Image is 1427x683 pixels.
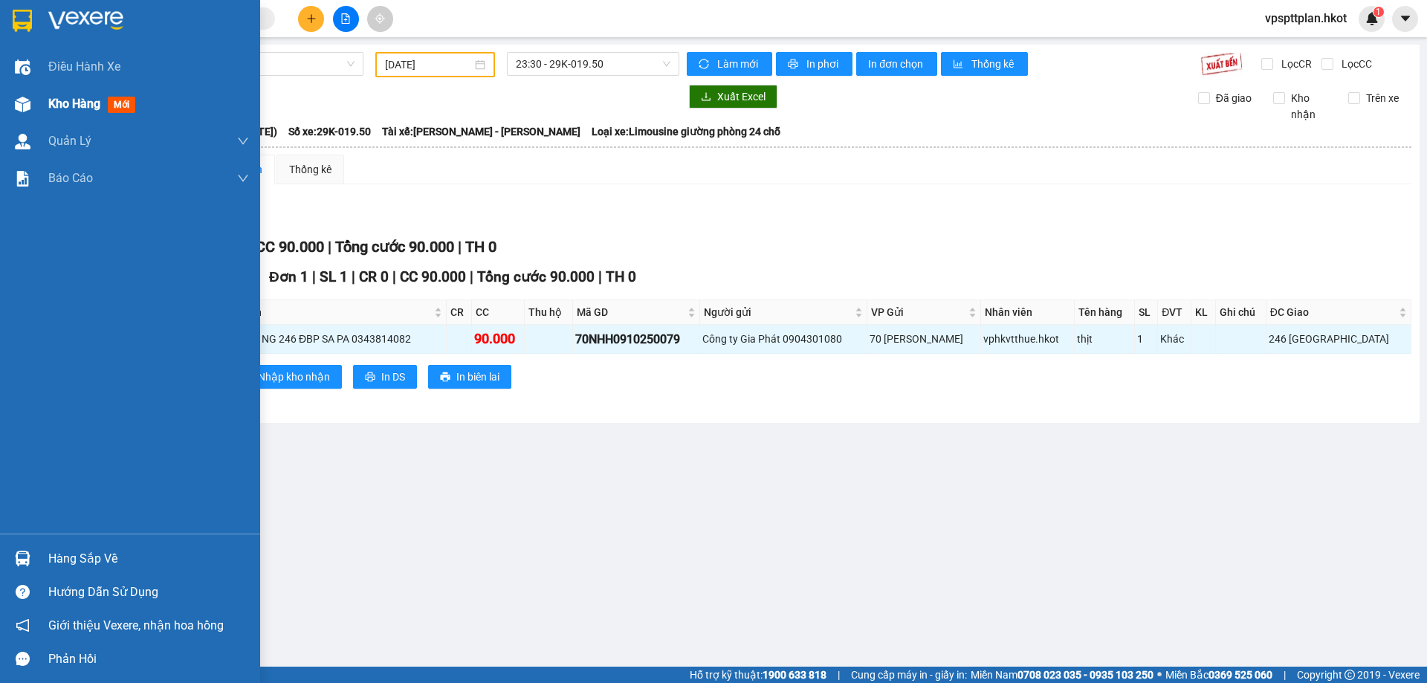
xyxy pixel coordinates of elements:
[428,365,511,389] button: printerIn biên lai
[48,169,93,187] span: Báo cáo
[981,300,1075,325] th: Nhân viên
[48,57,120,76] span: Điều hành xe
[289,161,331,178] div: Thống kê
[48,648,249,670] div: Phản hồi
[983,331,1072,347] div: vphkvtthue.hkot
[516,53,670,75] span: 23:30 - 29K-019.50
[1376,7,1381,17] span: 1
[15,551,30,566] img: warehouse-icon
[375,13,385,24] span: aim
[1345,670,1355,680] span: copyright
[606,268,636,285] span: TH 0
[1270,304,1396,320] span: ĐC Giao
[1075,300,1135,325] th: Tên hàng
[971,56,1016,72] span: Thống kê
[871,304,966,320] span: VP Gửi
[687,52,772,76] button: syncLàm mới
[868,56,925,72] span: In đơn chọn
[575,330,697,349] div: 70NHH0910250079
[306,13,317,24] span: plus
[1399,12,1412,25] span: caret-down
[867,325,982,354] td: 70 Nguyễn Hữu Huân
[16,585,30,599] span: question-circle
[48,616,224,635] span: Giới thiệu Vexere, nhận hoa hồng
[340,13,351,24] span: file-add
[456,369,499,385] span: In biên lai
[690,667,826,683] span: Hỗ trợ kỹ thuật:
[1284,667,1286,683] span: |
[365,372,375,383] span: printer
[230,365,342,389] button: downloadNhập kho nhận
[704,304,852,320] span: Người gửi
[941,52,1028,76] button: bar-chartThống kê
[1210,90,1258,106] span: Đã giao
[205,304,431,320] span: Người nhận
[15,134,30,149] img: warehouse-icon
[573,325,700,354] td: 70NHH0910250079
[470,268,473,285] span: |
[838,667,840,683] span: |
[1269,331,1408,347] div: 246 [GEOGRAPHIC_DATA]
[474,328,522,349] div: 90.000
[385,56,472,73] input: 09/10/2025
[788,59,800,71] span: printer
[953,59,965,71] span: bar-chart
[312,268,316,285] span: |
[1275,56,1314,72] span: Lọc CR
[352,268,355,285] span: |
[806,56,841,72] span: In phơi
[477,268,595,285] span: Tổng cước 90.000
[702,331,864,347] div: Công ty Gia Phát 0904301080
[328,238,331,256] span: |
[1200,52,1243,76] img: 9k=
[592,123,780,140] span: Loại xe: Limousine giường phòng 24 chỗ
[1208,669,1272,681] strong: 0369 525 060
[320,268,348,285] span: SL 1
[16,652,30,666] span: message
[598,268,602,285] span: |
[298,6,324,32] button: plus
[15,171,30,187] img: solution-icon
[1253,9,1359,27] span: vpspttplan.hkot
[382,123,580,140] span: Tài xế: [PERSON_NAME] - [PERSON_NAME]
[1137,331,1155,347] div: 1
[1336,56,1374,72] span: Lọc CC
[48,132,91,150] span: Quản Lý
[1191,300,1215,325] th: KL
[367,6,393,32] button: aim
[392,268,396,285] span: |
[1157,672,1162,678] span: ⚪️
[525,300,573,325] th: Thu hộ
[763,669,826,681] strong: 1900 633 818
[48,97,100,111] span: Kho hàng
[258,369,330,385] span: Nhập kho nhận
[440,372,450,383] span: printer
[1365,12,1379,25] img: icon-new-feature
[1216,300,1266,325] th: Ghi chú
[269,268,308,285] span: Đơn 1
[1017,669,1153,681] strong: 0708 023 035 - 0935 103 250
[1077,331,1132,347] div: thịt
[689,85,777,109] button: downloadXuất Excel
[108,97,135,113] span: mới
[237,172,249,184] span: down
[1373,7,1384,17] sup: 1
[333,6,359,32] button: file-add
[15,97,30,112] img: warehouse-icon
[335,238,454,256] span: Tổng cước 90.000
[16,618,30,632] span: notification
[1165,667,1272,683] span: Miền Bắc
[856,52,937,76] button: In đơn chọn
[13,10,32,32] img: logo-vxr
[359,268,389,285] span: CR 0
[1135,300,1158,325] th: SL
[48,581,249,603] div: Hướng dẫn sử dụng
[971,667,1153,683] span: Miền Nam
[699,59,711,71] span: sync
[851,667,967,683] span: Cung cấp máy in - giấy in:
[237,135,249,147] span: down
[256,238,324,256] span: CC 90.000
[717,88,766,105] span: Xuất Excel
[717,56,760,72] span: Làm mới
[288,123,371,140] span: Số xe: 29K-019.50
